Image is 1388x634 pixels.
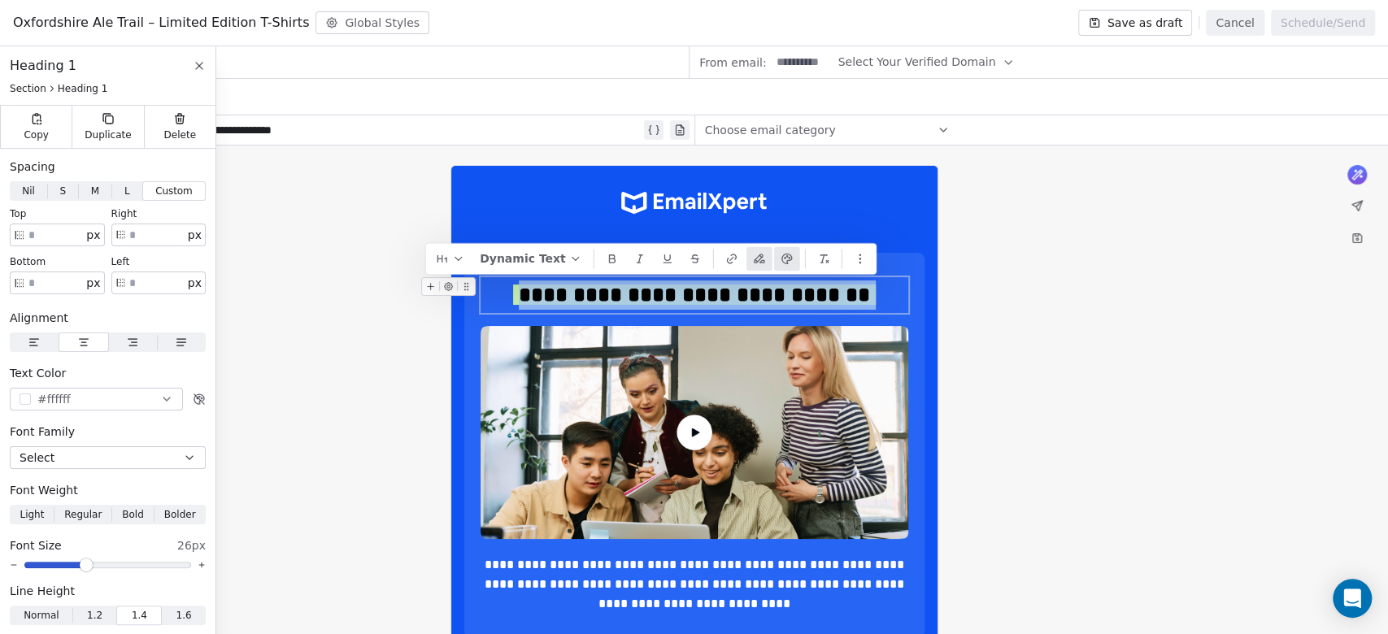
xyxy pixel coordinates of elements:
[10,207,105,220] div: top
[188,275,202,292] span: px
[1333,579,1372,618] div: Open Intercom Messenger
[58,82,108,95] span: Heading 1
[164,507,196,522] span: Bolder
[473,246,589,271] button: Dynamic Text
[1271,10,1375,36] button: Schedule/Send
[10,310,68,326] span: Alignment
[91,184,99,198] span: M
[37,391,71,408] span: #ffffff
[10,583,75,599] span: Line Height
[111,207,207,220] div: right
[177,537,206,554] span: 26px
[85,128,131,141] span: Duplicate
[699,54,766,71] span: From email:
[22,184,35,198] span: Nil
[20,507,44,522] span: Light
[10,255,105,268] div: bottom
[188,227,202,244] span: px
[838,54,995,71] span: Select Your Verified Domain
[10,423,75,440] span: Font Family
[10,537,62,554] span: Font Size
[315,11,429,34] button: Global Styles
[1206,10,1264,36] button: Cancel
[705,122,836,138] span: Choose email category
[87,608,102,623] span: 1.2
[10,365,66,381] span: Text Color
[20,449,54,466] span: Select
[10,158,55,175] span: Spacing
[64,507,102,522] span: Regular
[86,275,100,292] span: px
[1078,10,1193,36] button: Save as draft
[86,227,100,244] span: px
[124,184,130,198] span: L
[10,482,78,498] span: Font Weight
[24,128,49,141] span: Copy
[164,128,197,141] span: Delete
[13,13,309,33] span: Oxfordshire Ale Trail – Limited Edition T-Shirts
[10,82,46,95] span: Section
[24,608,59,623] span: Normal
[111,255,207,268] div: left
[122,507,144,522] span: Bold
[59,184,66,198] span: S
[10,56,76,76] span: Heading 1
[176,608,192,623] span: 1.6
[10,388,183,410] button: #ffffff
